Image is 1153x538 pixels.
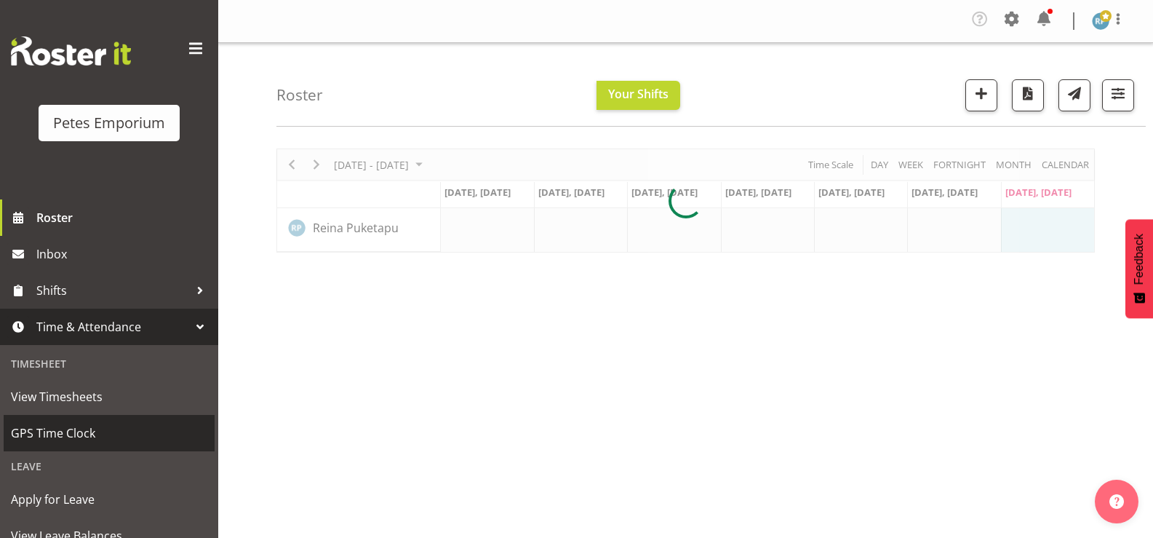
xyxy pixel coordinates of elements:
button: Filter Shifts [1102,79,1134,111]
span: Your Shifts [608,86,669,102]
a: View Timesheets [4,379,215,415]
span: Shifts [36,280,189,301]
span: Inbox [36,243,211,265]
span: Apply for Leave [11,488,207,510]
img: reina-puketapu721.jpg [1092,12,1109,30]
button: Your Shifts [597,81,680,110]
span: Feedback [1133,234,1146,285]
div: Petes Emporium [53,112,165,134]
h4: Roster [276,87,323,103]
span: Roster [36,207,211,229]
span: GPS Time Clock [11,422,207,444]
img: Rosterit website logo [11,36,131,66]
button: Add a new shift [965,79,997,111]
div: Leave [4,451,215,481]
button: Download a PDF of the roster according to the set date range. [1012,79,1044,111]
button: Feedback - Show survey [1125,219,1153,318]
img: help-xxl-2.png [1109,494,1124,509]
span: View Timesheets [11,386,207,408]
span: Time & Attendance [36,316,189,338]
div: Timesheet [4,349,215,379]
a: Apply for Leave [4,481,215,518]
a: GPS Time Clock [4,415,215,451]
button: Send a list of all shifts for the selected filtered period to all rostered employees. [1058,79,1090,111]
